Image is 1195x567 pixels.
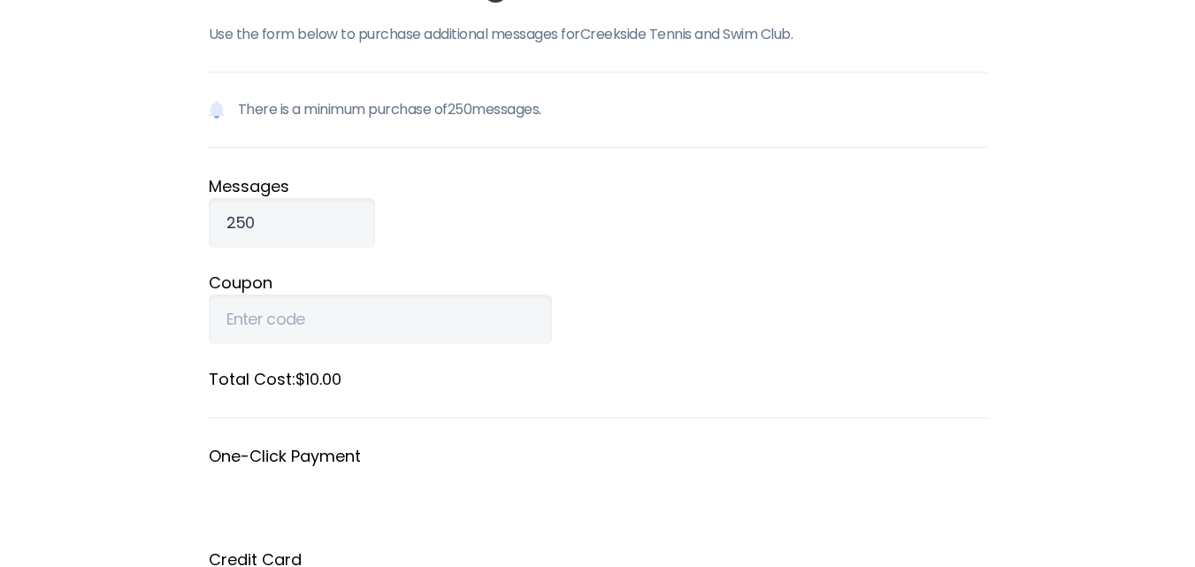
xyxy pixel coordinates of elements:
[209,99,225,120] img: Notification icon
[209,198,375,248] input: Qty
[209,295,552,344] input: Enter code
[209,174,987,198] label: Message s
[209,445,987,525] fieldset: One-Click Payment
[209,367,987,391] label: Total Cost: $10.00
[209,271,987,295] label: Coupon
[209,24,987,45] p: Use the form below to purchase additional messages for Creekside Tennis and Swim Club .
[209,72,987,148] p: There is a minimum purchase of 250 messages.
[209,468,987,525] iframe: Secure payment button frame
